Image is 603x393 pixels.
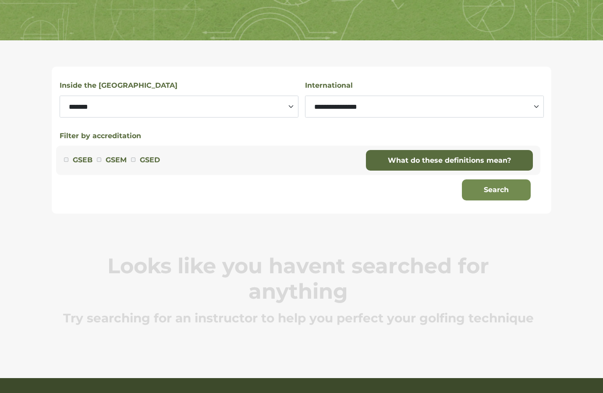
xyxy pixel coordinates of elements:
[60,96,298,118] select: Select a state
[60,80,177,91] label: Inside the [GEOGRAPHIC_DATA]
[366,150,533,171] a: What do these definitions mean?
[56,253,540,304] p: Looks like you havent searched for anything
[140,154,160,166] label: GSED
[60,131,141,141] button: Filter by accreditation
[56,311,540,325] p: Try searching for an instructor to help you perfect your golfing technique
[462,179,531,200] button: Search
[106,154,127,166] label: GSEM
[73,154,92,166] label: GSEB
[305,96,544,118] select: Select a country
[305,80,353,91] label: International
